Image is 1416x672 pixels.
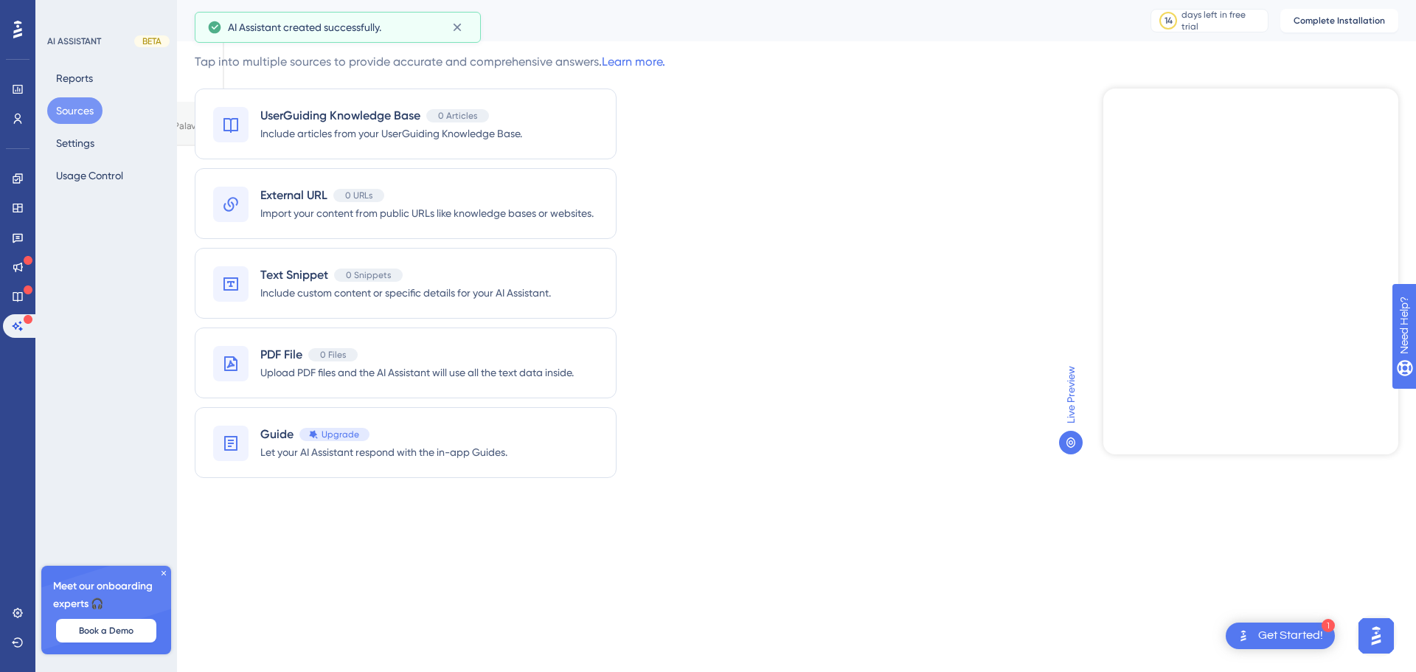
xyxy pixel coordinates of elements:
span: External URL [260,187,327,204]
div: BETA [134,35,170,47]
button: Book a Demo [56,619,156,642]
span: Let your AI Assistant respond with the in-app Guides. [260,443,507,461]
button: Sources [47,97,103,124]
img: website_grey.svg [24,38,35,50]
div: Open Get Started! checklist, remaining modules: 1 [1226,623,1335,649]
span: Meet our onboarding experts 🎧 [53,578,159,613]
div: Get Started! [1258,628,1323,644]
span: Need Help? [35,4,92,21]
div: Tap into multiple sources to provide accurate and comprehensive answers. [195,53,665,71]
span: Upgrade [322,429,359,440]
span: Upload PDF files and the AI Assistant will use all the text data inside. [260,364,574,381]
span: Book a Demo [79,625,133,637]
img: tab_domain_overview_orange.svg [61,86,73,97]
button: Complete Installation [1280,9,1398,32]
div: AI ASSISTANT [47,35,101,47]
button: Usage Control [47,162,132,189]
div: 14 [1165,15,1173,27]
span: Live Preview [1062,366,1080,423]
iframe: UserGuiding AI Assistant [1103,89,1398,454]
span: PDF File [260,346,302,364]
img: logo_orange.svg [24,24,35,35]
span: Include custom content or specific details for your AI Assistant. [260,284,551,302]
span: AI Assistant created successfully. [228,18,381,36]
button: Settings [47,130,103,156]
span: Complete Installation [1294,15,1385,27]
div: 1 [1322,619,1335,632]
span: Text Snippet [260,266,328,284]
div: days left in free trial [1181,9,1263,32]
span: Include articles from your UserGuiding Knowledge Base. [260,125,522,142]
iframe: UserGuiding AI Assistant Launcher [1354,614,1398,658]
span: 0 Snippets [346,269,391,281]
img: tab_keywords_by_traffic_grey.svg [156,86,167,97]
img: launcher-image-alternative-text [1235,627,1252,645]
span: UserGuiding Knowledge Base [260,107,420,125]
span: 0 Articles [438,110,477,122]
div: Domínio [77,87,113,97]
span: 0 URLs [345,190,372,201]
a: Learn more. [602,55,665,69]
div: Palavras-chave [172,87,237,97]
span: Import your content from public URLs like knowledge bases or websites. [260,204,594,222]
button: Reports [47,65,102,91]
div: Sources [195,10,1114,31]
div: v 4.0.25 [41,24,72,35]
span: Guide [260,426,294,443]
span: 0 Files [320,349,346,361]
div: Domínio: [DOMAIN_NAME] [38,38,165,50]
